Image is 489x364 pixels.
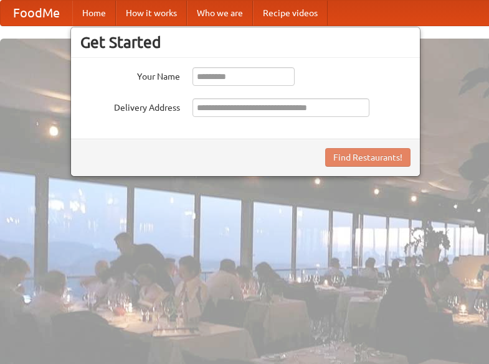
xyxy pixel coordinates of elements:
[116,1,187,26] a: How it works
[80,98,180,114] label: Delivery Address
[253,1,328,26] a: Recipe videos
[80,33,411,52] h3: Get Started
[72,1,116,26] a: Home
[187,1,253,26] a: Who we are
[80,67,180,83] label: Your Name
[325,148,411,167] button: Find Restaurants!
[1,1,72,26] a: FoodMe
